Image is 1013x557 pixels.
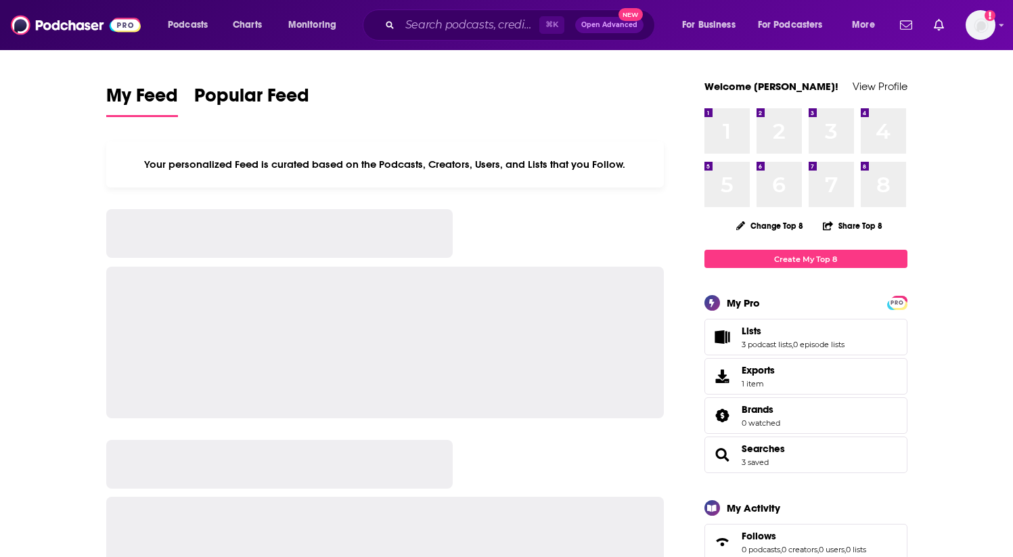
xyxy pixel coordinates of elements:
span: Open Advanced [581,22,637,28]
span: , [845,545,846,554]
span: , [780,545,782,554]
span: My Feed [106,84,178,115]
svg: Add a profile image [985,10,995,21]
span: Podcasts [168,16,208,35]
span: Exports [742,364,775,376]
a: 0 creators [782,545,817,554]
span: Brands [742,403,773,416]
a: 0 episode lists [793,340,845,349]
span: Follows [742,530,776,542]
span: Searches [704,437,907,473]
span: Exports [709,367,736,386]
a: Follows [742,530,866,542]
a: Popular Feed [194,84,309,117]
a: Brands [742,403,780,416]
a: Create My Top 8 [704,250,907,268]
a: 3 podcast lists [742,340,792,349]
input: Search podcasts, credits, & more... [400,14,539,36]
a: Searches [742,443,785,455]
span: Lists [742,325,761,337]
span: 1 item [742,379,775,388]
a: Searches [709,445,736,464]
div: My Pro [727,296,760,309]
button: Open AdvancedNew [575,17,644,33]
button: Share Top 8 [822,213,883,239]
span: Popular Feed [194,84,309,115]
a: Follows [709,533,736,552]
button: Show profile menu [966,10,995,40]
div: Search podcasts, credits, & more... [376,9,668,41]
span: , [817,545,819,554]
button: open menu [842,14,892,36]
span: Brands [704,397,907,434]
button: Change Top 8 [728,217,812,234]
a: Charts [224,14,270,36]
span: , [792,340,793,349]
span: Monitoring [288,16,336,35]
a: PRO [889,297,905,307]
button: open menu [279,14,354,36]
button: open menu [158,14,225,36]
button: open menu [749,14,842,36]
a: Show notifications dropdown [895,14,918,37]
a: View Profile [853,80,907,93]
span: Lists [704,319,907,355]
a: Show notifications dropdown [928,14,949,37]
a: 0 users [819,545,845,554]
a: 0 podcasts [742,545,780,554]
img: Podchaser - Follow, Share and Rate Podcasts [11,12,141,38]
span: New [618,8,643,21]
button: open menu [673,14,752,36]
img: User Profile [966,10,995,40]
span: ⌘ K [539,16,564,34]
a: 0 watched [742,418,780,428]
span: For Business [682,16,736,35]
span: For Podcasters [758,16,823,35]
a: Lists [709,328,736,347]
a: Brands [709,406,736,425]
span: Logged in as KevinZ [966,10,995,40]
div: Your personalized Feed is curated based on the Podcasts, Creators, Users, and Lists that you Follow. [106,141,665,187]
a: Welcome [PERSON_NAME]! [704,80,838,93]
a: My Feed [106,84,178,117]
a: Lists [742,325,845,337]
a: 0 lists [846,545,866,554]
a: Exports [704,358,907,395]
span: PRO [889,298,905,308]
span: Charts [233,16,262,35]
a: 3 saved [742,458,769,467]
span: More [852,16,875,35]
div: My Activity [727,502,780,514]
